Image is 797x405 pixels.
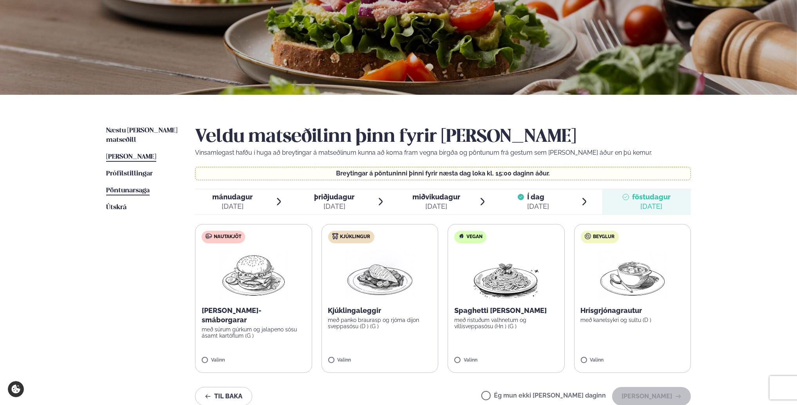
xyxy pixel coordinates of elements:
span: Pöntunarsaga [106,187,150,194]
a: Prófílstillingar [106,169,153,179]
a: Næstu [PERSON_NAME] matseðill [106,126,179,145]
p: með ristuðum valhnetum og villisveppasósu (Hn ) (G ) [454,317,558,329]
span: Prófílstillingar [106,170,153,177]
span: [PERSON_NAME] [106,154,156,160]
h2: Veldu matseðilinn þinn fyrir [PERSON_NAME] [195,126,691,148]
span: Næstu [PERSON_NAME] matseðill [106,127,177,143]
p: Spaghetti [PERSON_NAME] [454,306,558,315]
div: [DATE] [412,202,460,211]
div: [DATE] [632,202,670,211]
a: Cookie settings [8,381,24,397]
img: Soup.png [598,250,667,300]
span: Í dag [527,192,549,202]
span: Beyglur [593,234,615,240]
div: [DATE] [527,202,549,211]
p: með panko braurasp og rjóma dijon sveppasósu (D ) (G ) [328,317,432,329]
img: Hamburger.png [219,250,288,300]
span: miðvikudagur [412,193,460,201]
p: Hrísgrjónagrautur [581,306,685,315]
div: [DATE] [314,202,355,211]
img: beef.svg [206,233,212,239]
span: Kjúklingur [340,234,370,240]
span: föstudagur [632,193,670,201]
img: Spagetti.png [472,250,540,300]
p: [PERSON_NAME]-smáborgarar [202,306,305,325]
a: Útskrá [106,203,127,212]
div: [DATE] [213,202,253,211]
p: Kjúklingaleggir [328,306,432,315]
span: þriðjudagur [314,193,355,201]
span: Nautakjöt [214,234,241,240]
img: chicken.svg [332,233,338,239]
img: bagle-new-16px.svg [585,233,591,239]
p: með kanelsykri og sultu (D ) [581,317,685,323]
span: mánudagur [213,193,253,201]
p: Breytingar á pöntuninni þinni fyrir næsta dag loka kl. 15:00 daginn áður. [203,170,683,177]
p: Vinsamlegast hafðu í huga að breytingar á matseðlinum kunna að koma fram vegna birgða og pöntunum... [195,148,691,157]
span: Vegan [466,234,483,240]
img: Vegan.svg [458,233,464,239]
a: [PERSON_NAME] [106,152,156,162]
span: Útskrá [106,204,127,211]
a: Pöntunarsaga [106,186,150,195]
p: með súrum gúrkum og jalapeno sósu ásamt kartöflum (G ) [202,326,305,339]
img: Chicken-breast.png [345,250,414,300]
